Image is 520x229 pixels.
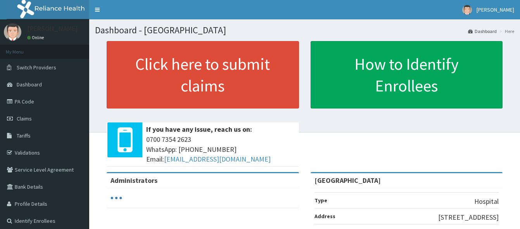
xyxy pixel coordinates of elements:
svg: audio-loading [111,192,122,204]
li: Here [498,28,514,34]
span: 0700 7354 2623 WhatsApp: [PHONE_NUMBER] Email: [146,134,295,164]
b: Administrators [111,176,157,185]
a: [EMAIL_ADDRESS][DOMAIN_NAME] [164,155,271,164]
span: Tariffs [17,132,31,139]
img: User Image [4,23,21,41]
a: Click here to submit claims [107,41,299,108]
b: If you have any issue, reach us on: [146,125,252,134]
a: How to Identify Enrollees [311,41,503,108]
h1: Dashboard - [GEOGRAPHIC_DATA] [95,25,514,35]
span: Switch Providers [17,64,56,71]
strong: [GEOGRAPHIC_DATA] [314,176,381,185]
b: Address [314,213,335,220]
span: [PERSON_NAME] [477,6,514,13]
span: Claims [17,115,32,122]
b: Type [314,197,327,204]
img: User Image [462,5,472,15]
span: Dashboard [17,81,42,88]
a: Online [27,35,46,40]
p: [PERSON_NAME] [27,25,78,32]
p: Hospital [474,196,499,207]
p: [STREET_ADDRESS] [438,212,499,222]
a: Dashboard [468,28,497,34]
